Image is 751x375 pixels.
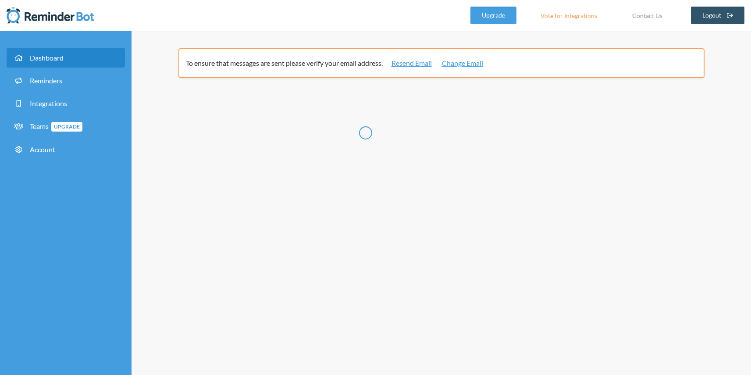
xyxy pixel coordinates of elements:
span: Dashboard [30,54,64,62]
a: Integrations [7,94,125,113]
a: Contact Us [621,7,673,24]
a: Change Email [442,58,483,68]
a: Upgrade [470,7,516,24]
span: Account [30,145,55,154]
span: Upgrade [51,122,82,132]
img: Reminder Bot [7,7,94,24]
a: TeamsUpgrade [7,117,125,136]
p: To ensure that messages are sent please verify your email address. [186,58,691,68]
a: Reminders [7,71,125,90]
span: Teams [30,122,82,130]
span: Integrations [30,99,67,107]
span: Reminders [30,76,62,85]
a: Vote for Integrations [530,7,608,24]
a: Logout [691,7,745,24]
a: Dashboard [7,48,125,68]
a: Resend Email [392,58,432,68]
a: Account [7,140,125,159]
